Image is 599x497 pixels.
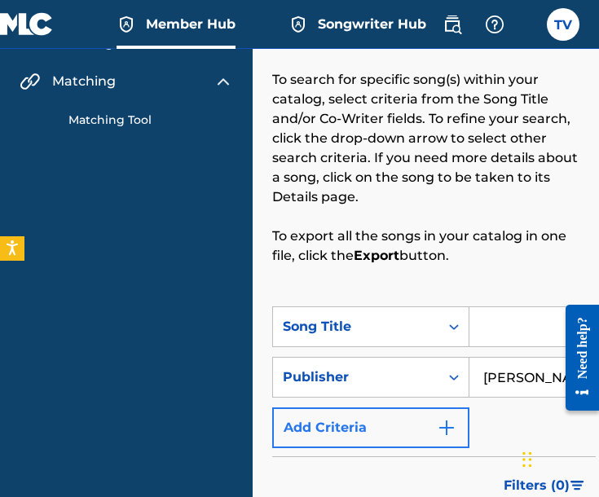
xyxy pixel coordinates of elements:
[443,15,462,34] img: search
[318,15,426,33] span: Songwriter Hub
[214,72,233,91] img: expand
[478,8,511,41] div: Help
[547,8,579,41] div: User Menu
[20,72,40,91] img: Matching
[354,248,399,263] strong: Export
[272,407,469,448] button: Add Criteria
[518,419,599,497] iframe: Chat Widget
[436,8,469,41] a: Public Search
[288,15,308,34] img: Top Rightsholder
[272,227,579,266] p: To export all the songs in your catalog in one file, click the button.
[272,70,579,207] p: To search for specific song(s) within your catalog, select criteria from the Song Title and/or Co...
[117,15,136,34] img: Top Rightsholder
[146,15,236,33] span: Member Hub
[522,435,532,484] div: Drag
[283,317,429,336] div: Song Title
[68,112,233,129] a: Matching Tool
[52,72,116,91] span: Matching
[521,16,537,33] div: Notifications
[553,292,599,424] iframe: Resource Center
[437,418,456,438] img: 9d2ae6d4665cec9f34b9.svg
[504,476,570,495] span: Filters ( 0 )
[283,367,429,387] div: Publisher
[485,15,504,34] img: help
